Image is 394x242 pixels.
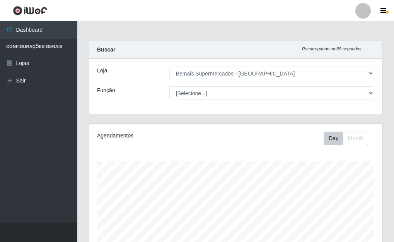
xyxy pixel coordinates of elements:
div: Toolbar with button groups [324,132,374,145]
i: Recarregando em 29 segundos... [302,46,365,51]
strong: Buscar [97,46,115,53]
img: CoreUI Logo [13,6,47,15]
label: Função [97,86,115,94]
label: Loja [97,67,107,75]
div: First group [324,132,368,145]
button: Day [324,132,343,145]
button: Month [343,132,368,145]
div: Agendamentos [97,132,206,140]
